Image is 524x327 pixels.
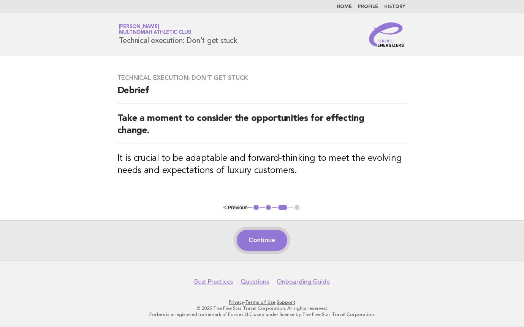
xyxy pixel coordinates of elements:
a: Terms of Use [245,300,275,305]
h2: Take a moment to consider the opportunities for effecting change. [117,113,407,143]
a: Home [337,5,352,9]
h1: Technical execution: Don't get stuck [119,25,237,44]
button: Continue [237,230,287,251]
a: Privacy [229,300,244,305]
button: 2 [265,204,272,211]
a: History [384,5,405,9]
a: Profile [358,5,378,9]
p: © 2025 The Five Star Travel Corporation. All rights reserved. [30,305,495,311]
img: Service Energizers [369,22,405,47]
a: Best Practices [194,278,233,286]
h2: Debrief [117,85,407,103]
button: 1 [252,204,260,211]
button: 3 [277,204,288,211]
p: Forbes is a registered trademark of Forbes LLC used under license by The Five Star Travel Corpora... [30,311,495,317]
span: Multnomah Athletic Club [119,30,192,35]
h3: Technical execution: Don't get stuck [117,74,407,82]
p: · · [30,299,495,305]
a: [PERSON_NAME]Multnomah Athletic Club [119,24,192,35]
a: Questions [241,278,269,286]
button: < Previous [223,205,247,210]
a: Support [277,300,295,305]
a: Onboarding Guide [277,278,330,286]
h3: It is crucial to be adaptable and forward-thinking to meet the evolving needs and expectations of... [117,152,407,177]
